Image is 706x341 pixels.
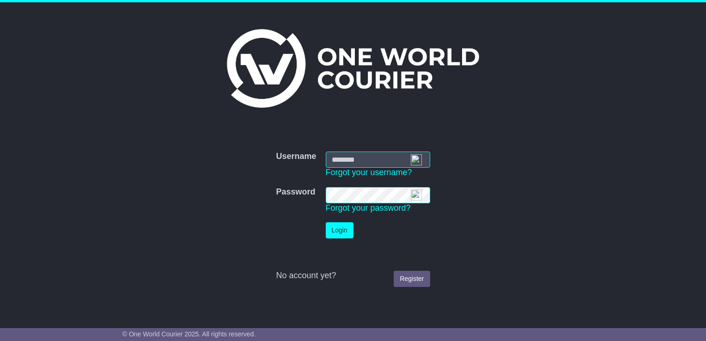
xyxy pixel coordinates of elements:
[276,187,315,197] label: Password
[411,189,422,201] img: npw-badge-icon-locked.svg
[227,29,479,108] img: One World
[276,152,316,162] label: Username
[326,222,353,238] button: Login
[326,168,412,177] a: Forgot your username?
[276,271,430,281] div: No account yet?
[326,203,411,213] a: Forgot your password?
[394,271,430,287] a: Register
[411,154,422,165] img: npw-badge-icon-locked.svg
[122,330,256,338] span: © One World Courier 2025. All rights reserved.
